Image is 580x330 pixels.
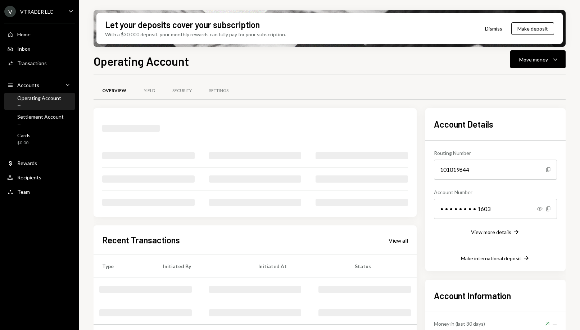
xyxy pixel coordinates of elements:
div: Operating Account [17,95,61,101]
a: Settings [200,82,237,100]
a: Security [164,82,200,100]
a: Cards$0.00 [4,130,75,147]
div: With a $30,000 deposit, your monthly rewards can fully pay for your subscription. [105,31,286,38]
div: Money in (last 30 days) [434,320,485,327]
div: Account Number [434,188,557,196]
div: Rewards [17,160,37,166]
a: Recipients [4,171,75,184]
div: Routing Number [434,149,557,157]
a: Home [4,28,75,41]
div: View more details [471,229,511,235]
th: Status [346,255,417,278]
div: Settlement Account [17,114,64,120]
a: Yield [135,82,164,100]
div: — [545,319,557,328]
button: Move money [510,50,566,68]
button: Dismiss [476,20,511,37]
a: Overview [94,82,135,100]
a: Accounts [4,78,75,91]
button: Make international deposit [461,255,530,262]
div: Home [17,31,31,37]
h2: Account Information [434,290,557,302]
div: Team [17,189,30,195]
div: 101019644 [434,160,557,180]
div: — [17,121,64,127]
th: Initiated At [250,255,346,278]
div: Settings [209,88,228,94]
a: Rewards [4,156,75,169]
button: Make deposit [511,22,554,35]
div: • • • • • • • • 1603 [434,199,557,219]
div: $0.00 [17,140,31,146]
h2: Account Details [434,118,557,130]
h2: Recent Transactions [102,234,180,246]
div: VTRADER LLC [20,9,53,15]
div: — [17,102,61,109]
div: Move money [519,56,548,63]
div: Make international deposit [461,255,521,261]
div: View all [389,237,408,244]
div: Transactions [17,60,47,66]
a: View all [389,236,408,244]
div: Recipients [17,174,41,180]
div: V [4,6,16,17]
th: Type [94,255,154,278]
a: Inbox [4,42,75,55]
h1: Operating Account [94,54,189,68]
div: Let your deposits cover your subscription [105,19,260,31]
div: Cards [17,132,31,138]
a: Team [4,185,75,198]
div: Inbox [17,46,30,52]
div: Security [172,88,192,94]
th: Initiated By [154,255,250,278]
a: Transactions [4,56,75,69]
button: View more details [471,228,520,236]
div: Accounts [17,82,39,88]
div: Overview [102,88,126,94]
a: Settlement Account— [4,111,75,129]
div: Yield [144,88,155,94]
a: Operating Account— [4,93,75,110]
